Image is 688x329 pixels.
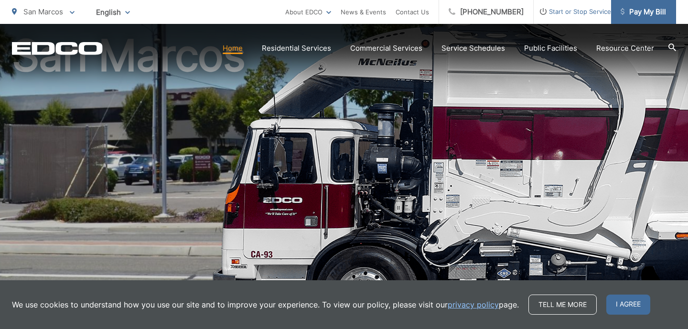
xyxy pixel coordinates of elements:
a: Resource Center [596,43,654,54]
p: We use cookies to understand how you use our site and to improve your experience. To view our pol... [12,299,519,310]
a: Tell me more [528,295,597,315]
a: Public Facilities [524,43,577,54]
a: News & Events [341,6,386,18]
span: Pay My Bill [621,6,666,18]
a: privacy policy [448,299,499,310]
a: Contact Us [396,6,429,18]
a: About EDCO [285,6,331,18]
span: I agree [606,295,650,315]
span: San Marcos [23,7,63,16]
a: Service Schedules [441,43,505,54]
a: EDCD logo. Return to the homepage. [12,42,103,55]
span: English [89,4,137,21]
a: Residential Services [262,43,331,54]
a: Commercial Services [350,43,422,54]
a: Home [223,43,243,54]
